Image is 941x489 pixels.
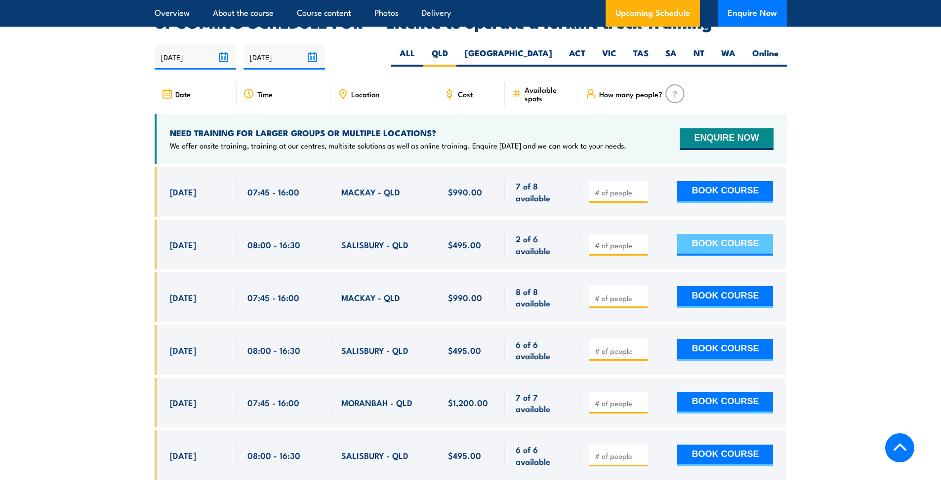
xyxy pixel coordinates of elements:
label: Online [744,47,787,67]
span: MACKAY - QLD [341,186,400,197]
span: 6 of 6 available [516,339,568,362]
button: ENQUIRE NOW [680,128,773,150]
span: SALISBURY - QLD [341,450,409,461]
input: To date [244,44,325,70]
span: [DATE] [170,186,196,197]
span: $495.00 [448,450,481,461]
span: 07:45 - 16:00 [247,292,299,303]
span: [DATE] [170,397,196,408]
input: # of people [595,293,644,303]
label: WA [713,47,744,67]
label: SA [657,47,685,67]
span: Time [257,90,273,98]
label: VIC [594,47,625,67]
label: QLD [423,47,456,67]
span: $495.00 [448,239,481,250]
h4: NEED TRAINING FOR LARGER GROUPS OR MULTIPLE LOCATIONS? [170,127,626,138]
input: # of people [595,240,644,250]
span: 7 of 8 available [516,180,568,203]
span: Date [175,90,191,98]
span: 08:00 - 16:30 [247,344,300,356]
span: SALISBURY - QLD [341,239,409,250]
input: # of people [595,398,644,408]
button: BOOK COURSE [677,392,773,414]
label: ACT [561,47,594,67]
span: Available spots [525,85,572,102]
label: NT [685,47,713,67]
span: SALISBURY - QLD [341,344,409,356]
span: 7 of 7 available [516,391,568,414]
span: Location [351,90,379,98]
span: $990.00 [448,186,482,197]
span: [DATE] [170,450,196,461]
input: From date [155,44,236,70]
span: How many people? [599,90,662,98]
p: We offer onsite training, training at our centres, multisite solutions as well as online training... [170,141,626,150]
label: [GEOGRAPHIC_DATA] [456,47,561,67]
span: [DATE] [170,239,196,250]
button: BOOK COURSE [677,286,773,308]
span: 2 of 6 available [516,233,568,256]
button: BOOK COURSE [677,445,773,466]
label: ALL [391,47,423,67]
input: # of people [595,451,644,461]
span: 8 of 8 available [516,286,568,309]
input: # of people [595,188,644,197]
button: BOOK COURSE [677,234,773,256]
span: 08:00 - 16:30 [247,450,300,461]
span: MACKAY - QLD [341,292,400,303]
label: TAS [625,47,657,67]
button: BOOK COURSE [677,339,773,361]
span: $990.00 [448,292,482,303]
input: # of people [595,346,644,356]
button: BOOK COURSE [677,181,773,203]
span: 07:45 - 16:00 [247,397,299,408]
h2: UPCOMING SCHEDULE FOR - "Licence to operate a forklift truck Training" [155,15,787,29]
span: 08:00 - 16:30 [247,239,300,250]
span: [DATE] [170,292,196,303]
span: 07:45 - 16:00 [247,186,299,197]
span: Cost [458,90,473,98]
span: $495.00 [448,344,481,356]
span: [DATE] [170,344,196,356]
span: $1,200.00 [448,397,488,408]
span: MORANBAH - QLD [341,397,412,408]
span: 6 of 6 available [516,444,568,467]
